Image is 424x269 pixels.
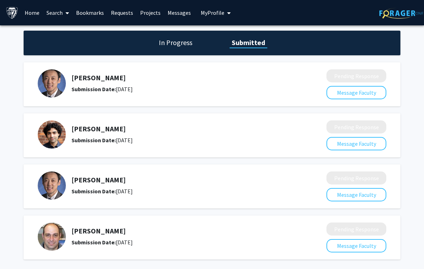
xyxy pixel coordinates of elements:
[326,69,386,82] button: Pending Response
[71,238,289,246] div: [DATE]
[326,191,386,198] a: Message Faculty
[230,38,267,48] h1: Submitted
[71,239,116,246] b: Submission Date:
[71,136,289,144] div: [DATE]
[137,0,164,25] a: Projects
[326,89,386,96] a: Message Faculty
[5,237,30,264] iframe: Chat
[71,176,289,184] h5: [PERSON_NAME]
[71,188,116,195] b: Submission Date:
[71,86,116,93] b: Submission Date:
[326,242,386,249] a: Message Faculty
[326,188,386,201] button: Message Faculty
[71,74,289,82] h5: [PERSON_NAME]
[71,85,289,93] div: [DATE]
[164,0,194,25] a: Messages
[201,9,224,16] span: My Profile
[71,137,116,144] b: Submission Date:
[379,8,423,19] img: ForagerOne Logo
[71,187,289,195] div: [DATE]
[6,7,18,19] img: Johns Hopkins University Logo
[107,0,137,25] a: Requests
[326,120,386,133] button: Pending Response
[326,223,386,236] button: Pending Response
[326,86,386,99] button: Message Faculty
[38,223,66,251] img: Profile Picture
[71,227,289,235] h5: [PERSON_NAME]
[43,0,73,25] a: Search
[38,120,66,149] img: Profile Picture
[71,125,289,133] h5: [PERSON_NAME]
[326,239,386,252] button: Message Faculty
[326,171,386,184] button: Pending Response
[21,0,43,25] a: Home
[326,140,386,147] a: Message Faculty
[38,171,66,200] img: Profile Picture
[38,69,66,98] img: Profile Picture
[73,0,107,25] a: Bookmarks
[157,38,194,48] h1: In Progress
[326,137,386,150] button: Message Faculty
